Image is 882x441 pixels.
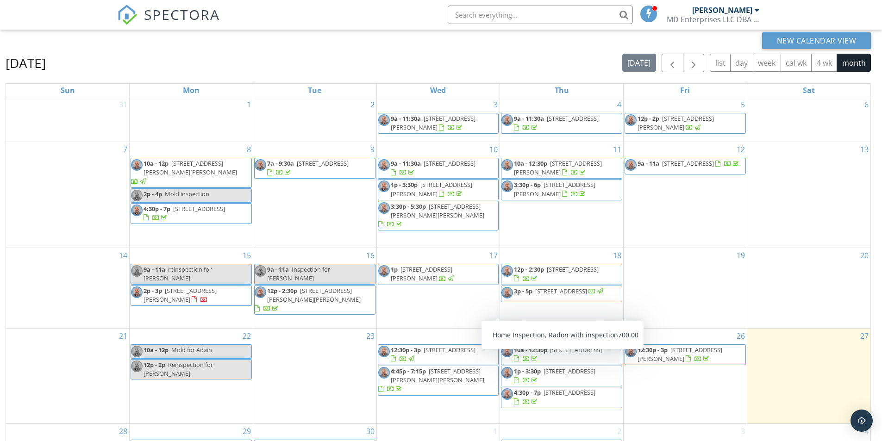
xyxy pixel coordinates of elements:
span: [STREET_ADDRESS] [550,346,602,354]
div: MD Enterprises LLC DBA Noble Property Inspections [667,15,759,24]
a: Go to September 9, 2025 [369,142,376,157]
td: Go to September 11, 2025 [500,142,624,248]
span: 4:30p - 7p [514,388,541,397]
a: Go to September 7, 2025 [121,142,129,157]
td: Go to September 9, 2025 [253,142,376,248]
span: 7a - 9:30a [267,159,294,168]
td: Go to September 22, 2025 [130,328,253,424]
a: 12p - 2:30p [STREET_ADDRESS] [514,265,599,282]
a: Friday [678,84,692,97]
td: Go to September 17, 2025 [376,248,500,328]
img: photocropped_1.jpg [501,159,513,171]
img: photocropped_1.jpg [255,265,266,277]
img: photocropped_1.jpg [501,265,513,277]
a: Go to September 10, 2025 [488,142,500,157]
a: Go to September 28, 2025 [117,424,129,439]
a: 12p - 2p [STREET_ADDRESS][PERSON_NAME] [625,113,746,134]
a: 4:30p - 7p [STREET_ADDRESS] [144,205,225,222]
button: cal wk [781,54,812,72]
td: Go to September 19, 2025 [624,248,747,328]
a: 4:30p - 7p [STREET_ADDRESS] [501,387,622,408]
a: Go to September 3, 2025 [492,97,500,112]
button: New Calendar View [762,32,871,49]
a: 3:30p - 6p [STREET_ADDRESS][PERSON_NAME] [501,179,622,200]
a: 7a - 9:30a [STREET_ADDRESS] [254,158,375,179]
span: [STREET_ADDRESS] [547,265,599,273]
span: 2p - 3p [144,286,162,295]
img: The Best Home Inspection Software - Spectora [117,5,138,25]
img: photocropped_1.jpg [378,202,390,214]
a: Go to October 1, 2025 [492,424,500,439]
td: Go to September 15, 2025 [130,248,253,328]
a: 7a - 9:30a [STREET_ADDRESS] [267,159,349,176]
a: 2p - 3p [STREET_ADDRESS][PERSON_NAME] [144,286,217,304]
span: Reinspection for [PERSON_NAME] [144,360,213,378]
span: reinspection for [PERSON_NAME] [144,265,212,282]
img: photocropped_1.jpg [501,388,513,400]
a: Go to September 11, 2025 [611,142,623,157]
span: 3:30p - 5:30p [391,202,426,211]
span: 9a - 11a [144,265,165,273]
a: 3:30p - 5:30p [STREET_ADDRESS][PERSON_NAME][PERSON_NAME] [378,202,484,228]
td: Go to September 16, 2025 [253,248,376,328]
img: photocropped_1.jpg [501,346,513,357]
td: Go to September 20, 2025 [747,248,870,328]
img: photocropped_1.jpg [625,346,637,357]
a: Sunday [59,84,77,97]
a: Go to September 26, 2025 [735,329,747,343]
a: 1p - 3:30p [STREET_ADDRESS] [514,367,595,384]
a: 4:45p - 7:15p [STREET_ADDRESS][PERSON_NAME][PERSON_NAME] [378,366,499,396]
span: SPECTORA [144,5,220,24]
td: Go to September 27, 2025 [747,328,870,424]
span: [STREET_ADDRESS] [544,388,595,397]
span: 9a - 11a [638,159,659,168]
a: Go to September 2, 2025 [369,97,376,112]
span: 10a - 12:30p [514,159,547,168]
span: [STREET_ADDRESS] [424,159,475,168]
a: Wednesday [428,84,448,97]
td: Go to September 24, 2025 [376,328,500,424]
img: photocropped_1.jpg [131,346,143,357]
a: 3:30p - 5:30p [STREET_ADDRESS][PERSON_NAME][PERSON_NAME] [378,201,499,231]
img: photocropped_1.jpg [131,286,143,298]
span: 12p - 2:30p [514,265,544,273]
img: photocropped_1.jpg [501,287,513,298]
a: 3p - 5p [STREET_ADDRESS] [501,286,622,302]
a: 10a - 12:30p [STREET_ADDRESS] [501,344,622,365]
span: 9a - 11:30a [391,159,421,168]
a: 9a - 11:30a [STREET_ADDRESS] [501,113,622,134]
a: 12:30p - 3p [STREET_ADDRESS][PERSON_NAME] [625,344,746,365]
span: [STREET_ADDRESS][PERSON_NAME][PERSON_NAME] [267,286,361,304]
a: 9a - 11a [STREET_ADDRESS] [638,159,740,168]
a: Go to September 15, 2025 [241,248,253,263]
a: Thursday [553,84,571,97]
span: 9a - 11a [267,265,289,273]
span: [STREET_ADDRESS][PERSON_NAME][PERSON_NAME] [391,367,484,384]
span: [STREET_ADDRESS][PERSON_NAME] [391,114,475,131]
img: photocropped_1.jpg [501,114,513,126]
span: Mold for Adain [171,346,212,354]
a: Go to September 8, 2025 [245,142,253,157]
button: day [730,54,753,72]
span: 1p - 3:30p [514,367,541,375]
a: 4:30p - 7p [STREET_ADDRESS] [131,203,252,224]
img: photocropped_1.jpg [378,367,390,379]
a: Tuesday [306,84,323,97]
a: Go to September 22, 2025 [241,329,253,343]
a: Go to September 4, 2025 [615,97,623,112]
a: 10a - 12:30p [STREET_ADDRESS][PERSON_NAME] [514,159,602,176]
span: 3:30p - 6p [514,180,541,189]
img: photocropped_1.jpg [131,190,143,201]
span: [STREET_ADDRESS][PERSON_NAME] [638,346,722,363]
button: Next month [683,54,705,73]
td: Go to September 4, 2025 [500,97,624,142]
span: 3p - 5p [514,287,532,295]
span: [STREET_ADDRESS] [544,367,595,375]
a: Go to September 17, 2025 [488,248,500,263]
a: 10a - 12p [STREET_ADDRESS][PERSON_NAME][PERSON_NAME] [131,159,237,185]
span: [STREET_ADDRESS][PERSON_NAME] [638,114,714,131]
img: photocropped_1.jpg [378,265,390,277]
span: Inspection for [PERSON_NAME] [267,265,330,282]
img: photocropped_1.jpg [501,367,513,379]
span: 1p [391,265,398,273]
